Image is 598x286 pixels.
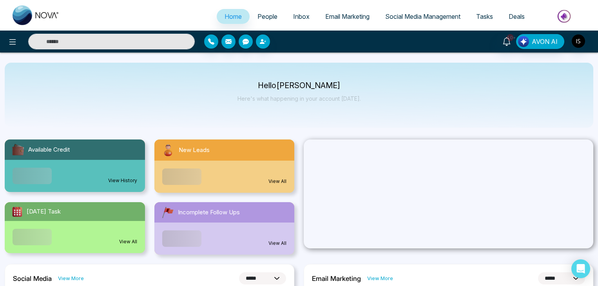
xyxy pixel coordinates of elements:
a: View All [268,240,286,247]
a: Email Marketing [317,9,377,24]
div: Open Intercom Messenger [571,259,590,278]
img: User Avatar [572,34,585,48]
a: Home [217,9,250,24]
span: AVON AI [532,37,558,46]
span: New Leads [179,146,210,155]
a: Deals [501,9,533,24]
span: Social Media Management [385,13,460,20]
a: Incomplete Follow UpsView All [150,202,299,255]
span: People [257,13,277,20]
a: Tasks [468,9,501,24]
img: Nova CRM Logo [13,5,60,25]
h2: Email Marketing [312,275,361,282]
span: Home [225,13,242,20]
a: Inbox [285,9,317,24]
a: New LeadsView All [150,139,299,193]
p: Hello [PERSON_NAME] [237,82,361,89]
a: 10+ [497,34,516,48]
a: People [250,9,285,24]
span: Deals [509,13,525,20]
a: View All [119,238,137,245]
span: Inbox [293,13,310,20]
a: View All [268,178,286,185]
img: Lead Flow [518,36,529,47]
span: Tasks [476,13,493,20]
a: View More [367,275,393,282]
a: Social Media Management [377,9,468,24]
img: todayTask.svg [11,205,24,218]
span: Available Credit [28,145,70,154]
h2: Social Media [13,275,52,282]
span: [DATE] Task [27,207,61,216]
img: Market-place.gif [536,7,593,25]
span: 10+ [507,34,514,41]
span: Email Marketing [325,13,370,20]
img: followUps.svg [161,205,175,219]
button: AVON AI [516,34,564,49]
a: View More [58,275,84,282]
span: Incomplete Follow Ups [178,208,240,217]
img: availableCredit.svg [11,143,25,157]
img: newLeads.svg [161,143,176,157]
p: Here's what happening in your account [DATE]. [237,95,361,102]
a: View History [108,177,137,184]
